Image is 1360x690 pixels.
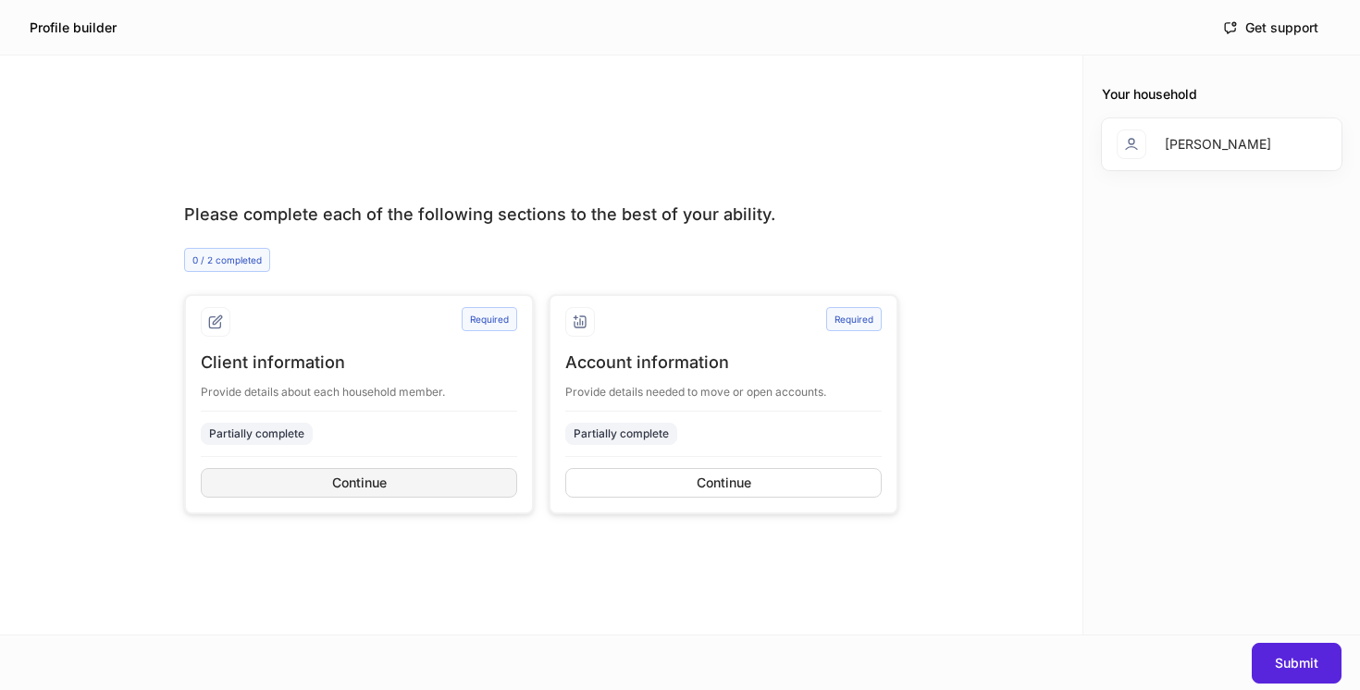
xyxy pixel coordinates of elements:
[184,203,898,226] div: Please complete each of the following sections to the best of your ability.
[201,374,517,400] div: Provide details about each household member.
[1252,643,1341,684] button: Submit
[565,351,882,374] div: Account information
[1102,85,1341,104] div: Your household
[574,425,669,442] div: Partially complete
[826,307,882,331] div: Required
[565,468,882,498] button: Continue
[209,425,304,442] div: Partially complete
[697,476,751,489] div: Continue
[565,374,882,400] div: Provide details needed to move or open accounts.
[1275,657,1318,670] div: Submit
[184,248,270,272] div: 0 / 2 completed
[1211,13,1330,43] button: Get support
[30,18,117,37] h5: Profile builder
[1165,135,1271,154] div: [PERSON_NAME]
[201,468,517,498] button: Continue
[201,351,517,374] div: Client information
[332,476,387,489] div: Continue
[1223,20,1318,35] div: Get support
[462,307,517,331] div: Required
